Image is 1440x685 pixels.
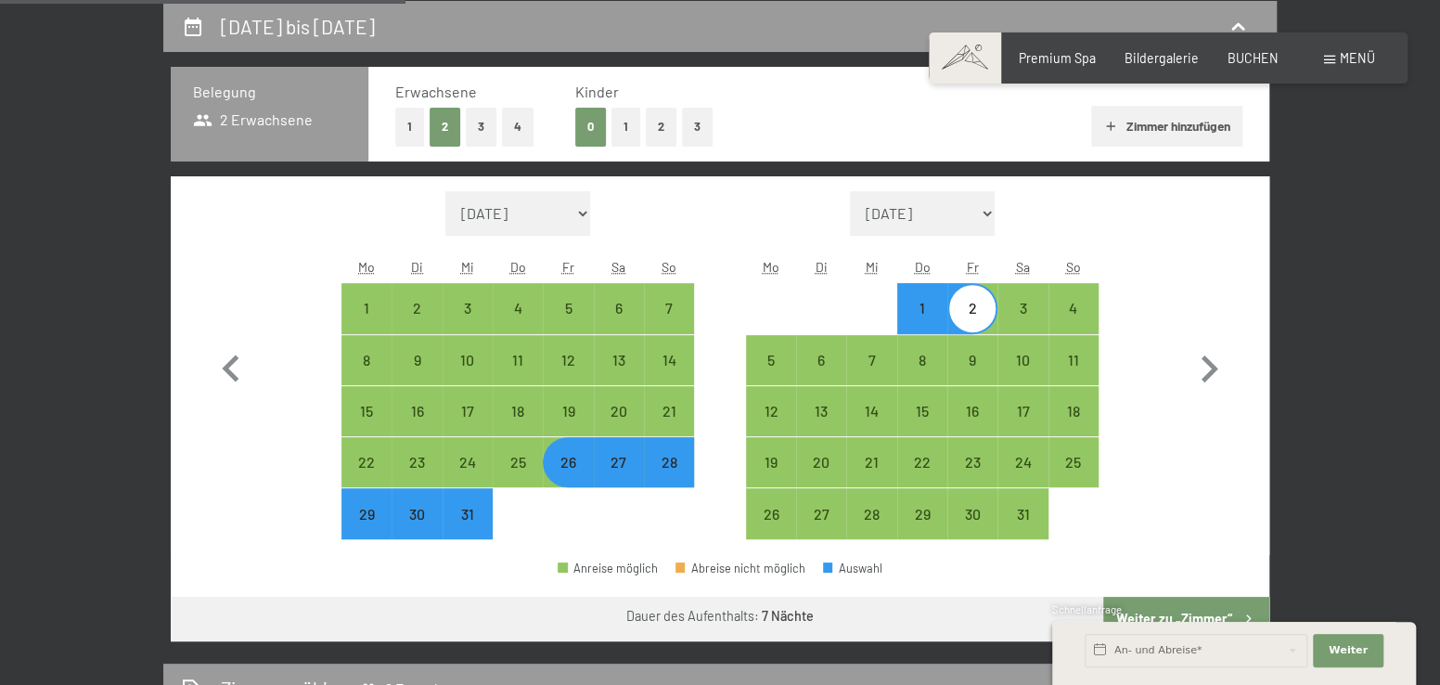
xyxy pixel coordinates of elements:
[393,404,440,450] div: 16
[493,283,543,333] div: Anreise möglich
[798,353,844,399] div: 6
[543,437,593,487] div: Anreise möglich
[644,437,694,487] div: Anreise möglich
[1050,353,1097,399] div: 11
[997,386,1048,436] div: Anreise möglich
[1182,191,1236,540] button: Nächster Monat
[594,335,644,385] div: Anreise möglich
[493,437,543,487] div: Anreise möglich
[543,437,593,487] div: Fri Dec 26 2025
[430,108,460,146] button: 2
[1228,50,1279,66] a: BUCHEN
[204,191,258,540] button: Vorheriger Monat
[949,404,996,450] div: 16
[611,259,625,275] abbr: Samstag
[1125,50,1199,66] a: Bildergalerie
[1050,404,1097,450] div: 18
[594,386,644,436] div: Anreise möglich
[395,83,477,100] span: Erwachsene
[611,108,640,146] button: 1
[644,386,694,436] div: Sun Dec 21 2025
[798,404,844,450] div: 13
[1016,259,1030,275] abbr: Samstag
[493,283,543,333] div: Thu Dec 04 2025
[393,301,440,347] div: 2
[662,259,676,275] abbr: Sonntag
[444,301,491,347] div: 3
[392,335,442,385] div: Tue Dec 09 2025
[221,15,375,38] h2: [DATE] bis [DATE]
[644,283,694,333] div: Anreise möglich
[644,335,694,385] div: Anreise möglich
[626,607,814,626] div: Dauer des Aufenthalts:
[1048,437,1099,487] div: Sun Jan 25 2026
[543,335,593,385] div: Anreise möglich
[746,386,796,436] div: Anreise möglich
[897,386,947,436] div: Thu Jan 15 2026
[510,259,526,275] abbr: Donnerstag
[846,335,896,385] div: Anreise möglich
[392,283,442,333] div: Tue Dec 02 2025
[341,283,392,333] div: Mon Dec 01 2025
[999,507,1046,553] div: 31
[999,455,1046,501] div: 24
[393,507,440,553] div: 30
[392,437,442,487] div: Anreise möglich
[763,259,779,275] abbr: Montag
[846,488,896,538] div: Anreise möglich
[947,335,997,385] div: Fri Jan 09 2026
[443,283,493,333] div: Anreise möglich
[796,488,846,538] div: Tue Jan 27 2026
[1048,335,1099,385] div: Anreise möglich
[796,437,846,487] div: Anreise möglich
[444,455,491,501] div: 24
[796,488,846,538] div: Anreise möglich
[748,353,794,399] div: 5
[443,488,493,538] div: Wed Dec 31 2025
[1048,386,1099,436] div: Anreise möglich
[575,108,606,146] button: 0
[1050,301,1097,347] div: 4
[762,608,814,624] b: 7 Nächte
[443,437,493,487] div: Wed Dec 24 2025
[392,386,442,436] div: Tue Dec 16 2025
[1313,634,1383,667] button: Weiter
[748,455,794,501] div: 19
[644,386,694,436] div: Anreise möglich
[997,283,1048,333] div: Sat Jan 03 2026
[746,437,796,487] div: Mon Jan 19 2026
[443,386,493,436] div: Wed Dec 17 2025
[947,386,997,436] div: Fri Jan 16 2026
[947,488,997,538] div: Anreise möglich
[897,283,947,333] div: Thu Jan 01 2026
[947,437,997,487] div: Anreise möglich
[1091,106,1242,147] button: Zimmer hinzufügen
[596,301,642,347] div: 6
[341,335,392,385] div: Anreise möglich
[949,353,996,399] div: 9
[646,404,692,450] div: 21
[848,507,894,553] div: 28
[543,283,593,333] div: Fri Dec 05 2025
[543,335,593,385] div: Fri Dec 12 2025
[682,108,713,146] button: 3
[949,455,996,501] div: 23
[594,386,644,436] div: Sat Dec 20 2025
[897,437,947,487] div: Thu Jan 22 2026
[997,488,1048,538] div: Anreise möglich
[392,283,442,333] div: Anreise möglich
[545,404,591,450] div: 19
[502,108,534,146] button: 4
[999,353,1046,399] div: 10
[341,437,392,487] div: Anreise möglich
[1052,603,1122,615] span: Schnellanfrage
[341,488,392,538] div: Mon Dec 29 2025
[558,562,658,575] div: Anreise möglich
[594,437,644,487] div: Sat Dec 27 2025
[644,335,694,385] div: Sun Dec 14 2025
[748,507,794,553] div: 26
[999,301,1046,347] div: 3
[545,353,591,399] div: 12
[746,488,796,538] div: Anreise möglich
